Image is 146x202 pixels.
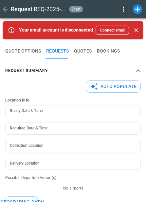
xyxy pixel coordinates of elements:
[96,26,129,35] button: Connect email
[5,123,136,135] input: Choose date
[132,26,141,35] button: Close
[70,7,82,11] span: draft
[5,175,141,181] p: Possible Departure Airport(s)
[74,43,92,59] button: QUOTES
[5,43,41,59] button: QUOTE OPTIONS
[132,23,141,37] div: dismiss
[5,105,136,117] input: Choose date
[86,80,141,93] button: Auto Populate
[5,69,48,72] h4: Request Summary
[5,186,141,191] p: No airports
[11,5,32,13] h1: Request
[5,98,141,103] h6: Location Info
[46,43,69,59] button: REQUESTS
[19,27,93,33] p: Your email account is disconnected
[34,5,66,13] h2: REQ-2025-010998
[97,43,120,59] button: BOOKINGS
